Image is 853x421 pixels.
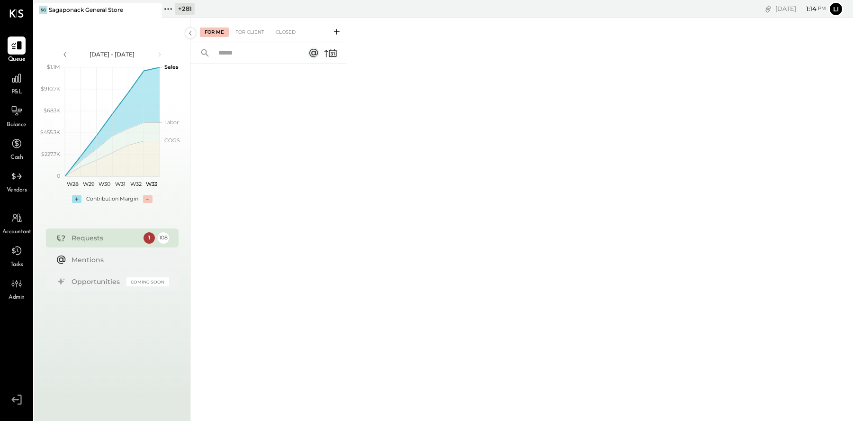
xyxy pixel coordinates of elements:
div: 108 [158,232,169,244]
text: $910.7K [41,85,60,92]
div: [DATE] [775,4,826,13]
text: Sales [164,64,179,70]
span: Tasks [10,261,23,269]
text: COGS [164,137,180,144]
text: 0 [57,173,60,179]
text: W31 [115,181,125,187]
span: Vendors [7,186,27,195]
div: 1 [144,232,155,244]
text: W28 [67,181,79,187]
a: Balance [0,102,33,129]
div: Opportunities [72,277,122,286]
div: copy link [763,4,773,14]
button: Li [828,1,844,17]
text: $1.1M [47,64,60,70]
div: SG [39,6,47,14]
span: Cash [10,154,23,162]
a: Cash [0,135,33,162]
a: Admin [0,275,33,302]
text: $455.3K [40,129,60,136]
a: Accountant [0,209,33,237]
span: P&L [11,88,22,97]
div: For Me [200,27,229,37]
div: Contribution Margin [86,195,138,203]
div: Sagaponack General Store [49,6,123,14]
div: Mentions [72,255,164,265]
div: [DATE] - [DATE] [72,50,153,58]
span: Admin [9,293,25,302]
span: Accountant [2,228,31,237]
div: Requests [72,233,139,243]
text: W33 [146,181,157,187]
div: - [143,195,153,203]
div: For Client [231,27,269,37]
div: Closed [271,27,300,37]
span: Queue [8,55,26,64]
text: W32 [130,181,142,187]
a: P&L [0,69,33,97]
text: W30 [98,181,110,187]
a: Vendors [0,167,33,195]
a: Queue [0,37,33,64]
text: W29 [82,181,94,187]
span: Balance [7,121,27,129]
div: Coming Soon [126,277,169,286]
div: + [72,195,81,203]
text: Labor [164,119,179,126]
a: Tasks [0,242,33,269]
text: $227.7K [41,151,60,157]
text: $683K [44,107,60,114]
div: + 281 [175,3,195,15]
